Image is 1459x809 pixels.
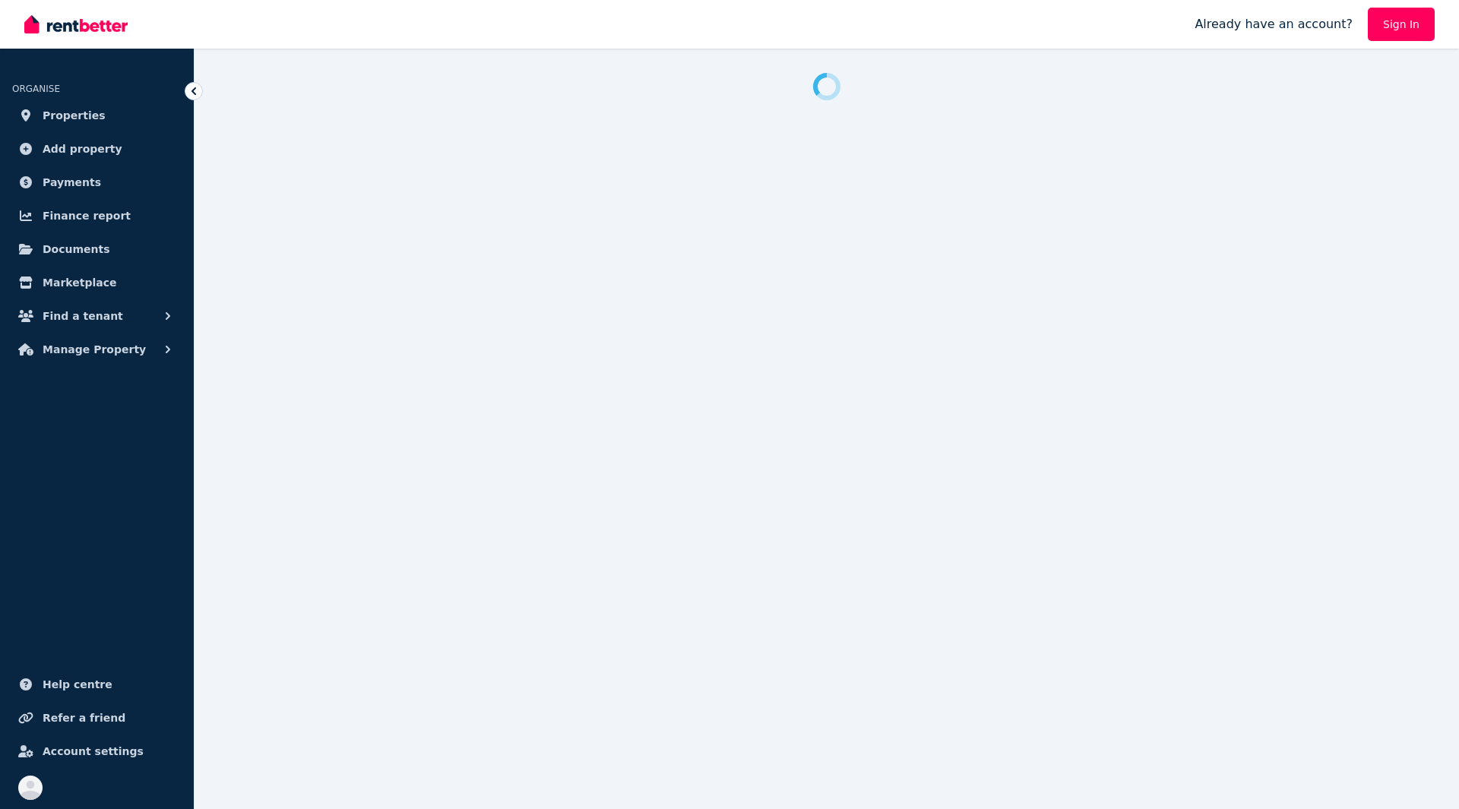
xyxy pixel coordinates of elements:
[12,334,182,365] button: Manage Property
[43,140,122,158] span: Add property
[12,201,182,231] a: Finance report
[12,234,182,264] a: Documents
[12,301,182,331] button: Find a tenant
[43,240,110,258] span: Documents
[12,84,60,94] span: ORGANISE
[12,669,182,700] a: Help centre
[43,340,146,359] span: Manage Property
[12,267,182,298] a: Marketplace
[43,675,112,694] span: Help centre
[12,167,182,198] a: Payments
[1195,15,1353,33] span: Already have an account?
[43,307,123,325] span: Find a tenant
[12,703,182,733] a: Refer a friend
[43,273,116,292] span: Marketplace
[12,736,182,766] a: Account settings
[1368,8,1435,41] a: Sign In
[43,173,101,191] span: Payments
[43,709,125,727] span: Refer a friend
[12,134,182,164] a: Add property
[12,100,182,131] a: Properties
[43,106,106,125] span: Properties
[43,742,144,760] span: Account settings
[24,13,128,36] img: RentBetter
[43,207,131,225] span: Finance report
